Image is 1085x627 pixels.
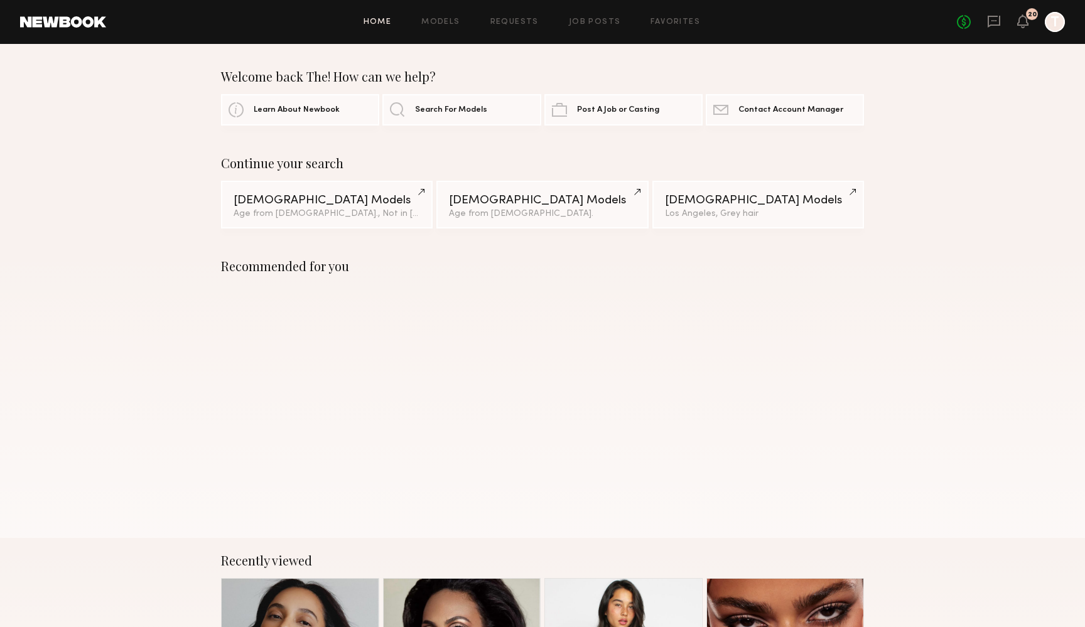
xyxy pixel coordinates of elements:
[577,106,659,114] span: Post A Job or Casting
[234,195,420,206] div: [DEMOGRAPHIC_DATA] Models
[665,210,851,218] div: Los Angeles, Grey hair
[221,69,864,84] div: Welcome back The! How can we help?
[665,195,851,206] div: [DEMOGRAPHIC_DATA] Models
[652,181,864,228] a: [DEMOGRAPHIC_DATA] ModelsLos Angeles, Grey hair
[221,156,864,171] div: Continue your search
[364,18,392,26] a: Home
[421,18,460,26] a: Models
[1045,12,1065,32] a: T
[221,94,379,126] a: Learn About Newbook
[436,181,648,228] a: [DEMOGRAPHIC_DATA] ModelsAge from [DEMOGRAPHIC_DATA].
[449,210,635,218] div: Age from [DEMOGRAPHIC_DATA].
[544,94,703,126] a: Post A Job or Casting
[650,18,700,26] a: Favorites
[254,106,340,114] span: Learn About Newbook
[1028,11,1037,18] div: 20
[221,181,433,228] a: [DEMOGRAPHIC_DATA] ModelsAge from [DEMOGRAPHIC_DATA]., Not in [GEOGRAPHIC_DATA]
[415,106,487,114] span: Search For Models
[221,553,864,568] div: Recently viewed
[449,195,635,206] div: [DEMOGRAPHIC_DATA] Models
[221,259,864,274] div: Recommended for you
[490,18,539,26] a: Requests
[569,18,621,26] a: Job Posts
[234,210,420,218] div: Age from [DEMOGRAPHIC_DATA]., Not in [GEOGRAPHIC_DATA]
[382,94,541,126] a: Search For Models
[738,106,843,114] span: Contact Account Manager
[706,94,864,126] a: Contact Account Manager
